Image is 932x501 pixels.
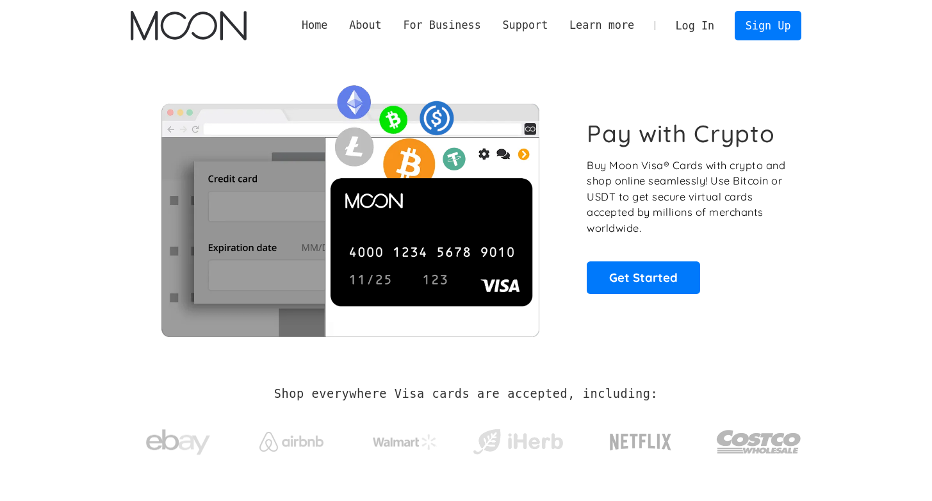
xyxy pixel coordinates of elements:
a: Costco [716,405,802,472]
p: Buy Moon Visa® Cards with crypto and shop online seamlessly! Use Bitcoin or USDT to get secure vi... [587,158,787,236]
a: Get Started [587,261,700,293]
img: Airbnb [259,432,323,452]
div: Support [492,17,559,33]
a: Sign Up [735,11,801,40]
img: Walmart [373,434,437,450]
a: ebay [131,409,226,469]
div: Support [502,17,548,33]
a: Airbnb [243,419,339,458]
h2: Shop everywhere Visa cards are accepted, including: [274,387,658,401]
img: Moon Logo [131,11,247,40]
img: iHerb [470,425,566,459]
img: Moon Cards let you spend your crypto anywhere Visa is accepted. [131,76,569,336]
div: Learn more [569,17,634,33]
div: For Business [393,17,492,33]
div: For Business [403,17,480,33]
a: home [131,11,247,40]
img: Costco [716,418,802,466]
img: ebay [146,422,210,463]
a: Netflix [584,413,698,464]
a: iHerb [470,413,566,465]
img: Netflix [609,426,673,458]
a: Log In [665,12,725,40]
div: About [349,17,382,33]
h1: Pay with Crypto [587,119,775,148]
div: About [338,17,392,33]
a: Home [291,17,338,33]
div: Learn more [559,17,645,33]
a: Walmart [357,422,452,456]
